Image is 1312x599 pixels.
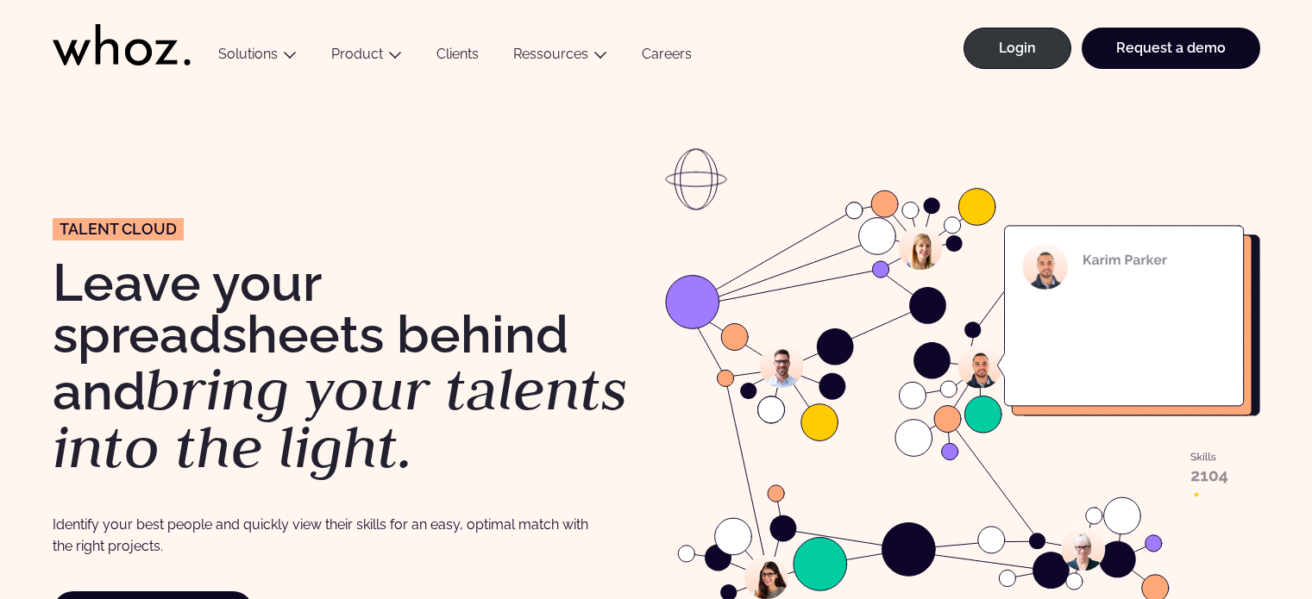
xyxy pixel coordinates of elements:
em: bring your talents into the light. [53,351,628,485]
a: Careers [625,46,709,69]
a: Ressources [513,46,588,62]
p: Identify your best people and quickly view their skills for an easy, optimal match with the right... [53,514,588,558]
button: Ressources [496,46,625,69]
a: Clients [419,46,496,69]
h1: Leave your spreadsheets behind and [53,257,648,477]
span: Talent Cloud [60,222,177,237]
a: Login [964,28,1071,69]
button: Product [314,46,419,69]
button: Solutions [201,46,314,69]
a: Request a demo [1082,28,1260,69]
a: Product [331,46,383,62]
